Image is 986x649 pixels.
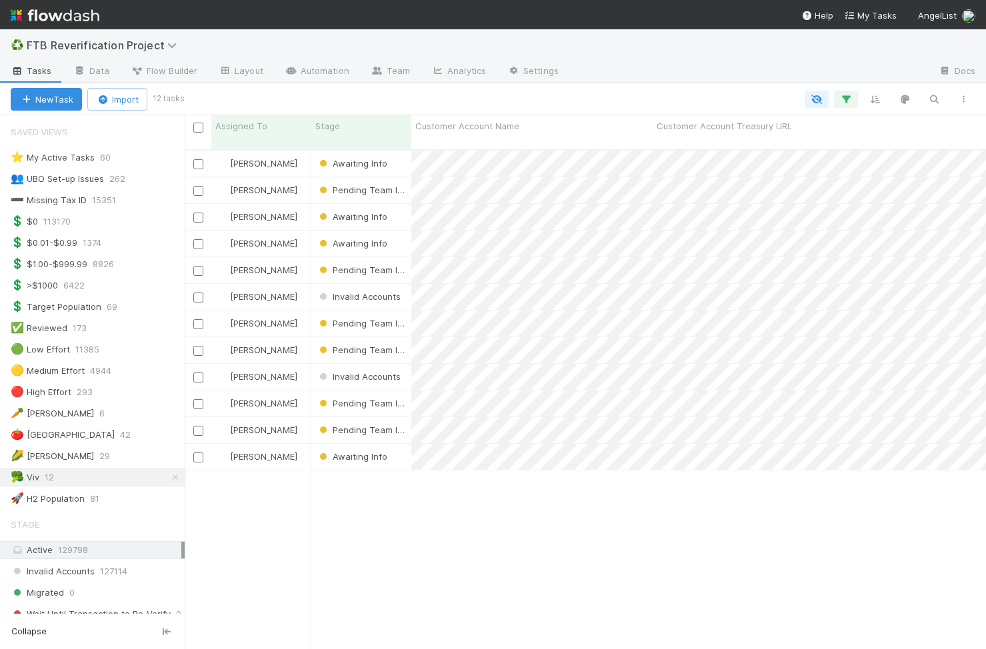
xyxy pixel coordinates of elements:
[801,9,833,22] div: Help
[230,265,297,275] span: [PERSON_NAME]
[230,291,297,302] span: [PERSON_NAME]
[317,344,416,355] span: Pending Team Input
[230,398,297,408] span: [PERSON_NAME]
[317,450,387,463] div: Awaiting Info
[193,159,203,169] input: Toggle Row Selected
[844,10,897,21] span: My Tasks
[176,606,181,622] span: 0
[99,405,118,422] span: 6
[317,210,387,223] div: Awaiting Info
[317,263,405,277] div: Pending Team Input
[193,186,203,196] input: Toggle Row Selected
[317,211,387,222] span: Awaiting Info
[317,343,405,356] div: Pending Team Input
[11,450,24,461] span: 🌽
[918,10,957,21] span: AngelList
[109,171,139,187] span: 262
[75,341,113,358] span: 11385
[43,213,84,230] span: 113170
[193,123,203,133] input: Toggle All Rows Selected
[317,370,401,383] div: Invalid Accounts
[77,384,106,400] span: 293
[217,398,228,408] img: avatar_7d83f73c-397d-4044-baf2-bb2da42e298f.png
[11,542,181,558] div: Active
[11,428,24,440] span: 🍅
[193,239,203,249] input: Toggle Row Selected
[230,424,297,435] span: [PERSON_NAME]
[93,256,127,273] span: 8826
[11,405,94,422] div: [PERSON_NAME]
[92,192,129,209] span: 15351
[73,320,100,336] span: 173
[11,341,70,358] div: Low Effort
[217,158,228,169] img: avatar_7d83f73c-397d-4044-baf2-bb2da42e298f.png
[317,396,405,410] div: Pending Team Input
[11,448,94,464] div: [PERSON_NAME]
[193,452,203,462] input: Toggle Row Selected
[120,426,144,443] span: 42
[11,39,24,51] span: ♻️
[317,183,405,197] div: Pending Team Input
[844,9,897,22] a: My Tasks
[657,119,792,133] span: Customer Account Treasury URL
[217,290,297,303] div: [PERSON_NAME]
[317,157,387,170] div: Awaiting Info
[107,299,131,315] span: 69
[217,396,297,410] div: [PERSON_NAME]
[217,424,228,435] img: avatar_7d83f73c-397d-4044-baf2-bb2da42e298f.png
[11,256,87,273] div: $1.00-$999.99
[217,263,297,277] div: [PERSON_NAME]
[11,258,24,269] span: 💲
[11,511,39,538] span: Stage
[274,61,360,83] a: Automation
[11,626,47,638] span: Collapse
[90,490,113,507] span: 81
[11,279,24,291] span: 💲
[11,194,24,205] span: ➖
[11,151,24,163] span: ⭐
[360,61,421,83] a: Team
[90,362,125,379] span: 4944
[217,183,297,197] div: [PERSON_NAME]
[87,88,147,111] button: Import
[230,185,297,195] span: [PERSON_NAME]
[217,423,297,436] div: [PERSON_NAME]
[11,213,38,230] div: $0
[217,371,228,382] img: avatar_7d83f73c-397d-4044-baf2-bb2da42e298f.png
[217,318,228,328] img: avatar_7d83f73c-397d-4044-baf2-bb2da42e298f.png
[317,317,405,330] div: Pending Team Input
[11,235,77,251] div: $0.01-$0.99
[153,93,185,105] small: 12 tasks
[11,606,171,622] span: Wait Until Transaction to Re-Verify
[217,317,297,330] div: [PERSON_NAME]
[217,210,297,223] div: [PERSON_NAME]
[217,451,228,462] img: avatar_7d83f73c-397d-4044-baf2-bb2da42e298f.png
[230,451,297,462] span: [PERSON_NAME]
[11,364,24,376] span: 🟡
[217,157,297,170] div: [PERSON_NAME]
[217,211,228,222] img: avatar_7d83f73c-397d-4044-baf2-bb2da42e298f.png
[11,192,87,209] div: Missing Tax ID
[63,277,98,294] span: 6422
[11,119,68,145] span: Saved Views
[11,4,99,27] img: logo-inverted-e16ddd16eac7371096b0.svg
[317,451,387,462] span: Awaiting Info
[11,471,24,482] span: 🥦
[230,158,297,169] span: [PERSON_NAME]
[230,238,297,249] span: [PERSON_NAME]
[193,399,203,409] input: Toggle Row Selected
[193,293,203,303] input: Toggle Row Selected
[317,371,401,382] span: Invalid Accounts
[217,291,228,302] img: avatar_7d83f73c-397d-4044-baf2-bb2da42e298f.png
[217,265,228,275] img: avatar_7d83f73c-397d-4044-baf2-bb2da42e298f.png
[317,185,416,195] span: Pending Team Input
[11,492,24,504] span: 🚀
[217,238,228,249] img: avatar_7d83f73c-397d-4044-baf2-bb2da42e298f.png
[962,9,975,23] img: avatar_7d83f73c-397d-4044-baf2-bb2da42e298f.png
[11,88,82,111] button: NewTask
[11,171,104,187] div: UBO Set-up Issues
[27,39,183,52] span: FTB Reverification Project
[11,563,95,580] span: Invalid Accounts
[45,469,67,486] span: 12
[11,490,85,507] div: H2 Population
